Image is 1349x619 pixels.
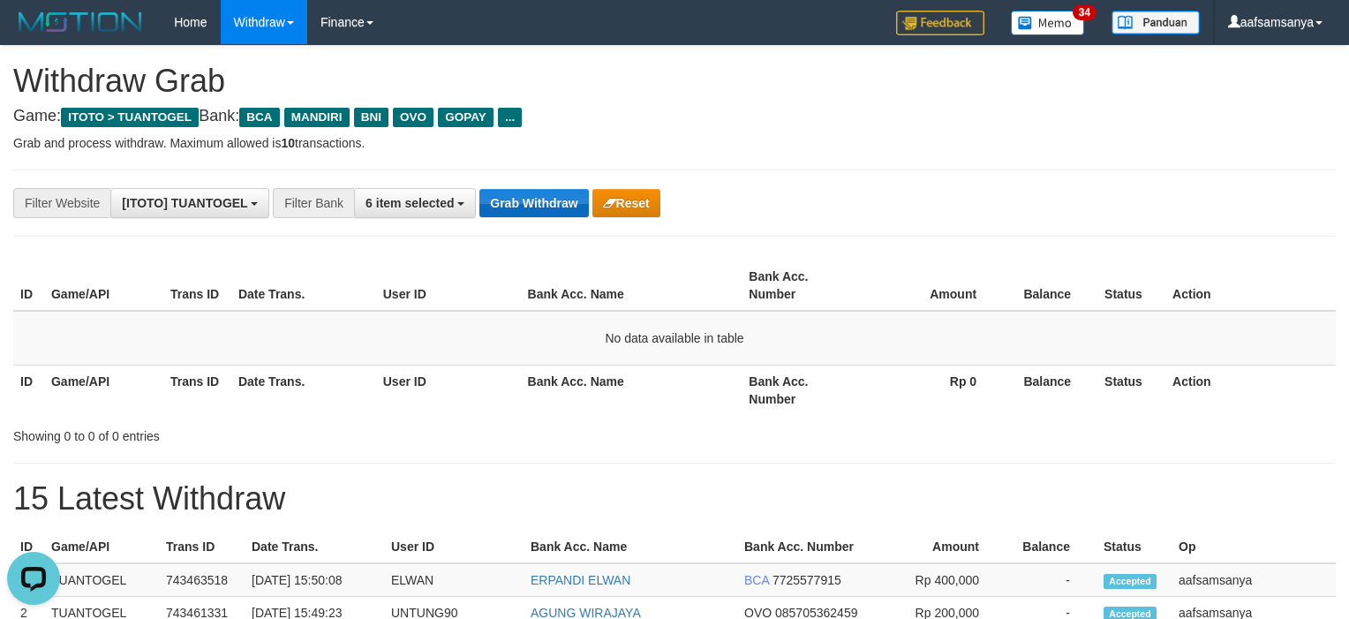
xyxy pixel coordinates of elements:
[1104,574,1157,589] span: Accepted
[384,531,524,563] th: User ID
[44,260,163,311] th: Game/API
[1003,260,1097,311] th: Balance
[159,531,245,563] th: Trans ID
[384,563,524,597] td: ELWAN
[1006,563,1097,597] td: -
[1073,4,1097,20] span: 34
[1006,531,1097,563] th: Balance
[13,531,44,563] th: ID
[869,531,1006,563] th: Amount
[281,136,295,150] strong: 10
[245,531,384,563] th: Date Trans.
[869,563,1006,597] td: Rp 400,000
[163,260,231,311] th: Trans ID
[13,481,1336,517] h1: 15 Latest Withdraw
[861,365,1003,415] th: Rp 0
[498,108,522,127] span: ...
[896,11,984,35] img: Feedback.jpg
[231,260,376,311] th: Date Trans.
[524,531,737,563] th: Bank Acc. Name
[13,260,44,311] th: ID
[13,365,44,415] th: ID
[284,108,350,127] span: MANDIRI
[1165,365,1336,415] th: Action
[13,134,1336,152] p: Grab and process withdraw. Maximum allowed is transactions.
[376,260,521,311] th: User ID
[438,108,494,127] span: GOPAY
[122,196,247,210] span: [ITOTO] TUANTOGEL
[744,573,769,587] span: BCA
[1011,11,1085,35] img: Button%20Memo.svg
[13,108,1336,125] h4: Game: Bank:
[376,365,521,415] th: User ID
[245,563,384,597] td: [DATE] 15:50:08
[1172,563,1336,597] td: aafsamsanya
[1097,260,1165,311] th: Status
[742,365,861,415] th: Bank Acc. Number
[1165,260,1336,311] th: Action
[479,189,588,217] button: Grab Withdraw
[239,108,279,127] span: BCA
[7,7,60,60] button: Open LiveChat chat widget
[521,365,742,415] th: Bank Acc. Name
[13,420,549,445] div: Showing 0 to 0 of 0 entries
[13,64,1336,99] h1: Withdraw Grab
[44,563,159,597] td: TUANTOGEL
[44,365,163,415] th: Game/API
[163,365,231,415] th: Trans ID
[531,573,630,587] a: ERPANDI ELWAN
[13,188,110,218] div: Filter Website
[13,9,147,35] img: MOTION_logo.png
[393,108,433,127] span: OVO
[1112,11,1200,34] img: panduan.png
[1097,365,1165,415] th: Status
[354,188,476,218] button: 6 item selected
[742,260,861,311] th: Bank Acc. Number
[1172,531,1336,563] th: Op
[110,188,269,218] button: [ITOTO] TUANTOGEL
[772,573,841,587] span: Copy 7725577915 to clipboard
[861,260,1003,311] th: Amount
[592,189,660,217] button: Reset
[1097,531,1172,563] th: Status
[61,108,199,127] span: ITOTO > TUANTOGEL
[231,365,376,415] th: Date Trans.
[159,563,245,597] td: 743463518
[44,531,159,563] th: Game/API
[366,196,454,210] span: 6 item selected
[737,531,869,563] th: Bank Acc. Number
[1003,365,1097,415] th: Balance
[354,108,388,127] span: BNI
[273,188,354,218] div: Filter Bank
[13,311,1336,366] td: No data available in table
[521,260,742,311] th: Bank Acc. Name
